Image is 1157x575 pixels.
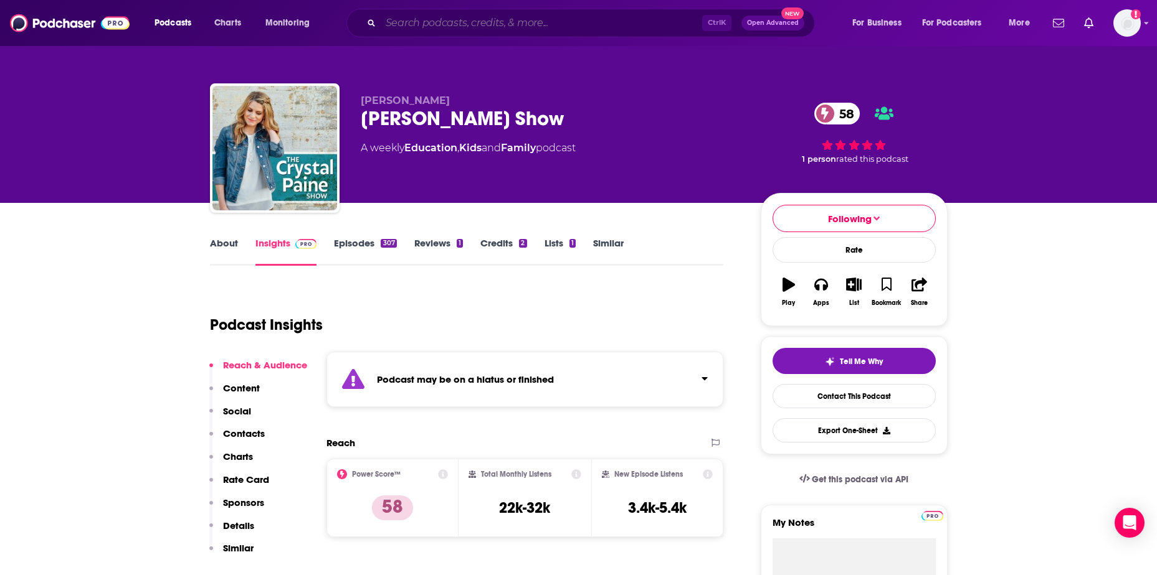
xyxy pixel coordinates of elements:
[223,451,253,462] p: Charts
[852,14,902,32] span: For Business
[265,14,310,32] span: Monitoring
[825,357,835,367] img: tell me why sparkle
[761,95,948,172] div: 58 1 personrated this podcast
[377,373,554,385] strong: Podcast may be on a hiatus or finished
[210,237,238,266] a: About
[773,205,936,232] button: Following
[545,237,576,266] a: Lists1
[223,359,307,371] p: Reach & Audience
[1131,9,1141,19] svg: Add a profile image
[702,15,731,31] span: Ctrl K
[1113,9,1141,37] span: Logged in as KSteele
[209,451,253,474] button: Charts
[569,239,576,248] div: 1
[257,13,326,33] button: open menu
[1113,9,1141,37] img: User Profile
[209,497,264,520] button: Sponsors
[802,154,836,164] span: 1 person
[773,418,936,442] button: Export One-Sheet
[352,470,401,479] h2: Power Score™
[614,470,683,479] h2: New Episode Listens
[1009,14,1030,32] span: More
[404,142,457,154] a: Education
[481,470,551,479] h2: Total Monthly Listens
[773,384,936,408] a: Contact This Podcast
[209,359,307,382] button: Reach & Audience
[903,269,935,314] button: Share
[361,141,576,156] div: A weekly podcast
[1115,508,1145,538] div: Open Intercom Messenger
[747,20,799,26] span: Open Advanced
[813,299,829,307] div: Apps
[209,405,251,428] button: Social
[326,352,724,407] section: Click to expand status details
[840,357,883,367] span: Tell Me Why
[922,14,982,32] span: For Podcasters
[914,13,1000,33] button: open menu
[361,95,450,106] span: [PERSON_NAME]
[414,237,463,266] a: Reviews1
[212,86,337,210] img: Crystal Paine Show
[209,382,260,405] button: Content
[214,14,241,32] span: Charts
[836,154,908,164] span: rated this podcast
[911,299,928,307] div: Share
[372,495,413,520] p: 58
[812,474,908,485] span: Get this podcast via API
[1113,9,1141,37] button: Show profile menu
[1048,12,1069,34] a: Show notifications dropdown
[457,239,463,248] div: 1
[741,16,804,30] button: Open AdvancedNew
[789,464,919,495] a: Get this podcast via API
[844,13,917,33] button: open menu
[814,103,860,124] a: 58
[501,142,536,154] a: Family
[457,142,459,154] span: ,
[223,428,265,439] p: Contacts
[1000,13,1045,33] button: open menu
[210,316,323,334] h1: Podcast Insights
[773,348,936,374] button: tell me why sparkleTell Me Why
[381,239,396,248] div: 307
[209,520,254,543] button: Details
[326,437,355,449] h2: Reach
[849,299,859,307] div: List
[837,269,870,314] button: List
[828,213,872,225] span: Following
[223,520,254,531] p: Details
[773,517,936,538] label: My Notes
[782,299,795,307] div: Play
[921,509,943,521] a: Pro website
[295,239,317,249] img: Podchaser Pro
[223,474,269,485] p: Rate Card
[155,14,191,32] span: Podcasts
[781,7,804,19] span: New
[773,237,936,263] div: Rate
[223,542,254,554] p: Similar
[480,237,526,266] a: Credits2
[459,142,482,154] a: Kids
[827,103,860,124] span: 58
[805,269,837,314] button: Apps
[921,511,943,521] img: Podchaser Pro
[209,474,269,497] button: Rate Card
[223,497,264,508] p: Sponsors
[872,299,901,307] div: Bookmark
[223,405,251,417] p: Social
[1079,12,1098,34] a: Show notifications dropdown
[519,239,526,248] div: 2
[146,13,207,33] button: open menu
[334,237,396,266] a: Episodes307
[10,11,130,35] img: Podchaser - Follow, Share and Rate Podcasts
[206,13,249,33] a: Charts
[209,542,254,565] button: Similar
[209,428,265,451] button: Contacts
[482,142,501,154] span: and
[499,498,550,517] h3: 22k-32k
[255,237,317,266] a: InsightsPodchaser Pro
[381,13,702,33] input: Search podcasts, credits, & more...
[223,382,260,394] p: Content
[870,269,903,314] button: Bookmark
